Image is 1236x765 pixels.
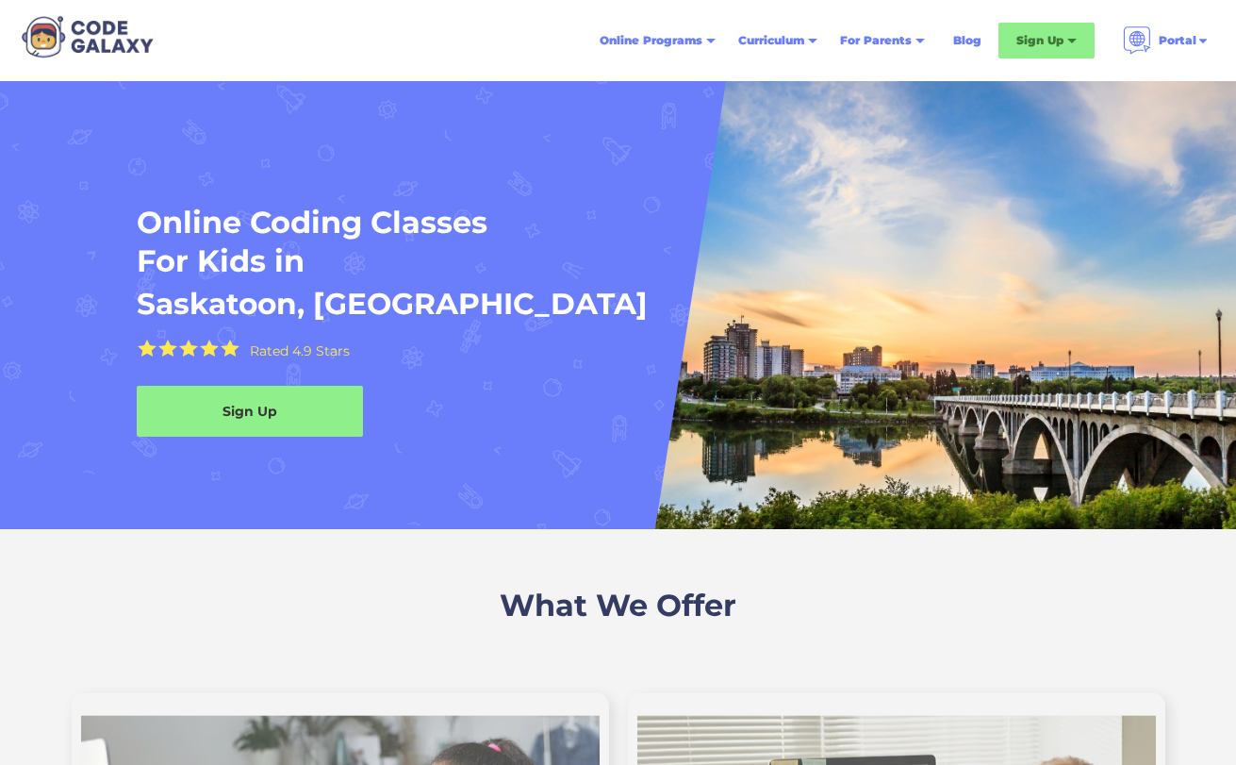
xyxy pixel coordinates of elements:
h1: Online Coding Classes For Kids in [137,203,951,281]
div: For Parents [840,31,912,50]
div: Curriculum [738,31,804,50]
div: Online Programs [588,24,727,58]
div: Curriculum [727,24,829,58]
img: Yellow Star - the Code Galaxy [200,340,219,358]
div: Portal [1159,31,1196,50]
div: Rated 4.9 Stars [250,344,350,358]
img: Yellow Star - the Code Galaxy [158,340,177,358]
a: Sign Up [137,386,363,437]
h1: Saskatoon, [GEOGRAPHIC_DATA] [137,285,648,324]
img: Yellow Star - the Code Galaxy [138,340,157,358]
div: For Parents [829,24,936,58]
div: Sign Up [998,23,1095,58]
div: Sign Up [1016,31,1063,50]
img: Yellow Star - the Code Galaxy [221,340,239,358]
div: Sign Up [137,402,363,421]
a: Blog [942,24,993,58]
div: Portal [1112,19,1221,62]
div: Online Programs [600,31,702,50]
img: Yellow Star - the Code Galaxy [179,340,198,358]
